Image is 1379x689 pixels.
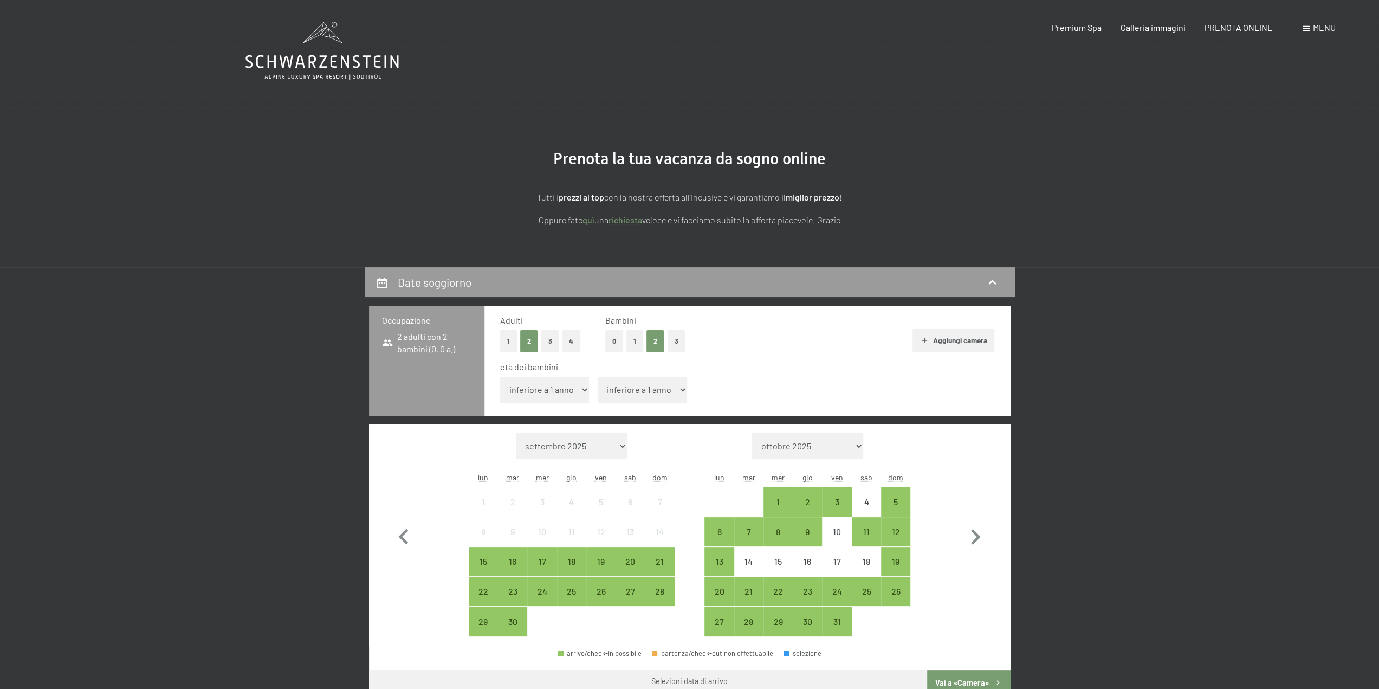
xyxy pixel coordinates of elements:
div: arrivo/check-in possibile [527,547,556,576]
div: arrivo/check-in possibile [852,517,881,546]
div: Tue Oct 28 2025 [734,607,763,636]
div: arrivo/check-in possibile [881,577,910,606]
div: arrivo/check-in possibile [469,577,498,606]
div: Sun Sep 14 2025 [645,517,674,546]
div: 9 [794,527,821,555]
div: arrivo/check-in possibile [557,577,586,606]
div: arrivo/check-in non effettuabile [852,547,881,576]
div: arrivo/check-in possibile [881,547,910,576]
button: Mese successivo [960,433,991,637]
button: 3 [541,330,559,352]
div: Mon Oct 13 2025 [704,547,734,576]
div: 3 [823,498,850,525]
div: Fri Oct 10 2025 [822,517,851,546]
div: 23 [499,587,526,614]
div: 17 [528,557,555,584]
div: arrivo/check-in non effettuabile [734,547,763,576]
div: arrivo/check-in possibile [881,487,910,516]
div: 16 [499,557,526,584]
div: Thu Oct 09 2025 [793,517,822,546]
div: 4 [558,498,585,525]
button: 4 [562,330,580,352]
abbr: domenica [652,473,668,482]
div: arrivo/check-in non effettuabile [469,487,498,516]
div: arrivo/check-in non effettuabile [852,487,881,516]
abbr: giovedì [566,473,577,482]
div: Fri Oct 24 2025 [822,577,851,606]
div: Fri Sep 05 2025 [586,487,616,516]
div: Fri Sep 19 2025 [586,547,616,576]
span: Adulti [500,315,523,325]
button: 1 [500,330,517,352]
button: Mese precedente [388,433,419,637]
div: arrivo/check-in possibile [793,607,822,636]
div: 19 [882,557,909,584]
a: Galleria immagini [1121,22,1186,33]
div: 25 [853,587,880,614]
div: 21 [735,587,762,614]
abbr: martedì [506,473,519,482]
abbr: lunedì [478,473,488,482]
div: 31 [823,617,850,645]
div: arrivo/check-in possibile [704,577,734,606]
div: Wed Sep 03 2025 [527,487,556,516]
button: 1 [626,330,643,352]
div: 8 [470,527,497,555]
div: 27 [705,617,733,645]
div: arrivo/check-in non effettuabile [586,487,616,516]
div: Wed Sep 10 2025 [527,517,556,546]
div: arrivo/check-in non effettuabile [793,547,822,576]
div: arrivo/check-in possibile [586,547,616,576]
div: Mon Oct 27 2025 [704,607,734,636]
div: arrivo/check-in possibile [616,577,645,606]
div: arrivo/check-in possibile [558,650,642,657]
div: arrivo/check-in possibile [822,577,851,606]
div: Sat Oct 25 2025 [852,577,881,606]
span: Bambini [605,315,636,325]
div: arrivo/check-in possibile [498,547,527,576]
div: 7 [735,527,762,555]
div: 18 [558,557,585,584]
div: arrivo/check-in possibile [763,487,793,516]
div: 14 [646,527,673,555]
strong: miglior prezzo [786,192,839,202]
div: Fri Oct 31 2025 [822,607,851,636]
div: 10 [823,527,850,555]
div: arrivo/check-in possibile [704,547,734,576]
abbr: domenica [888,473,903,482]
div: arrivo/check-in non effettuabile [527,517,556,546]
div: 13 [617,527,644,555]
div: Wed Sep 24 2025 [527,577,556,606]
div: 24 [823,587,850,614]
span: 2 adulti con 2 bambini (0, 0 a.) [382,331,471,355]
abbr: sabato [860,473,872,482]
div: Fri Sep 12 2025 [586,517,616,546]
div: arrivo/check-in possibile [793,577,822,606]
h3: Occupazione [382,314,471,326]
div: Tue Sep 02 2025 [498,487,527,516]
div: 6 [705,527,733,555]
div: Sat Sep 13 2025 [616,517,645,546]
div: Thu Oct 02 2025 [793,487,822,516]
div: 22 [470,587,497,614]
button: 2 [646,330,664,352]
div: Sun Sep 28 2025 [645,577,674,606]
div: Thu Oct 30 2025 [793,607,822,636]
div: Sat Sep 20 2025 [616,547,645,576]
a: PRENOTA ONLINE [1205,22,1273,33]
div: Thu Sep 18 2025 [557,547,586,576]
div: Sat Oct 11 2025 [852,517,881,546]
span: Menu [1313,22,1336,33]
div: arrivo/check-in non effettuabile [557,517,586,546]
div: Wed Oct 22 2025 [763,577,793,606]
div: arrivo/check-in possibile [616,547,645,576]
div: Tue Sep 16 2025 [498,547,527,576]
div: 30 [499,617,526,645]
div: arrivo/check-in possibile [645,547,674,576]
div: partenza/check-out non effettuabile [652,650,773,657]
div: Wed Oct 08 2025 [763,517,793,546]
div: arrivo/check-in possibile [704,517,734,546]
div: 21 [646,557,673,584]
div: arrivo/check-in possibile [469,547,498,576]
